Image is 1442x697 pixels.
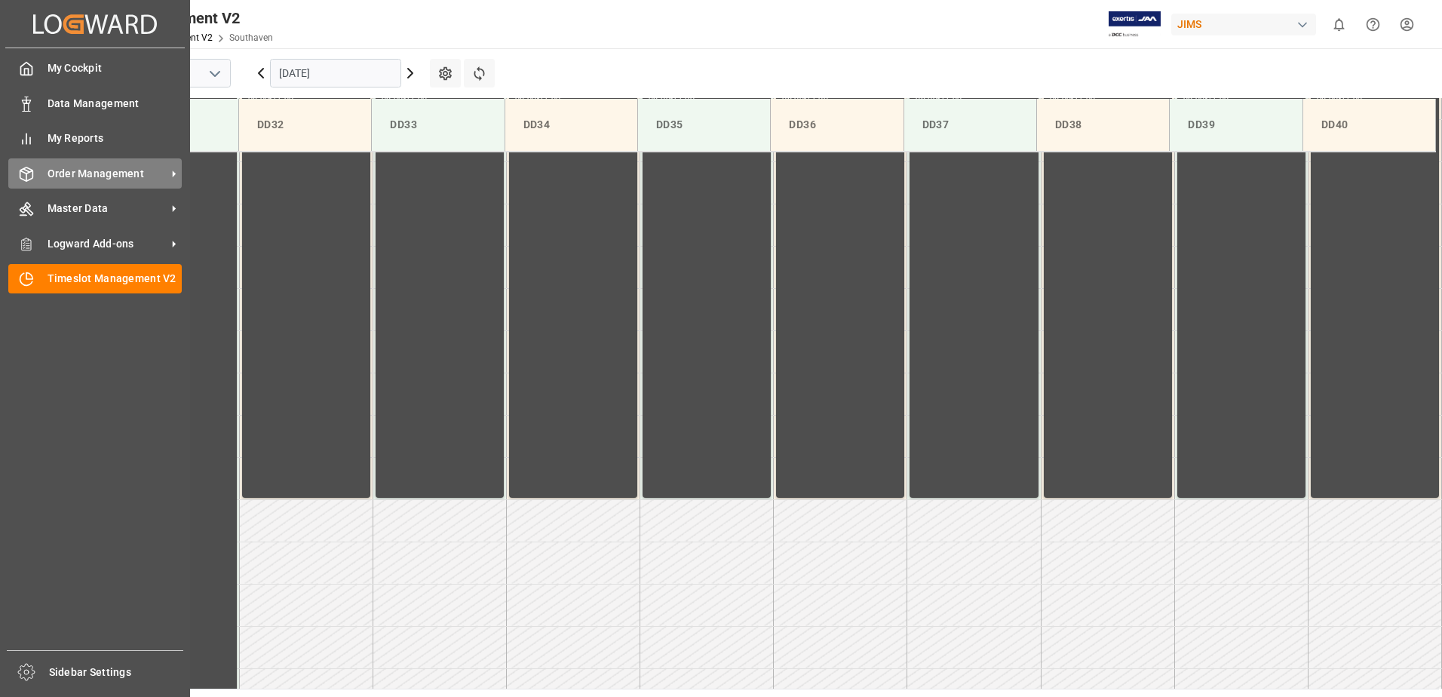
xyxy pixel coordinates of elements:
span: Order Management [48,166,167,182]
span: Master Data [48,201,167,216]
input: DD.MM.YYYY [270,59,401,88]
a: My Cockpit [8,54,182,83]
div: DD39 [1182,111,1290,139]
a: Data Management [8,88,182,118]
div: DD40 [1315,111,1423,139]
div: DD37 [916,111,1024,139]
img: Exertis%20JAM%20-%20Email%20Logo.jpg_1722504956.jpg [1109,11,1161,38]
div: DD32 [251,111,359,139]
div: JIMS [1171,14,1316,35]
span: Sidebar Settings [49,665,184,680]
div: DD34 [517,111,625,139]
div: DD38 [1049,111,1157,139]
div: DD36 [783,111,891,139]
span: My Reports [48,130,183,146]
button: JIMS [1171,10,1322,38]
button: show 0 new notifications [1322,8,1356,41]
button: open menu [203,62,226,85]
div: DD35 [650,111,758,139]
span: Timeslot Management V2 [48,271,183,287]
button: Help Center [1356,8,1390,41]
a: Timeslot Management V2 [8,264,182,293]
span: Logward Add-ons [48,236,167,252]
div: DD33 [384,111,492,139]
span: Data Management [48,96,183,112]
span: My Cockpit [48,60,183,76]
